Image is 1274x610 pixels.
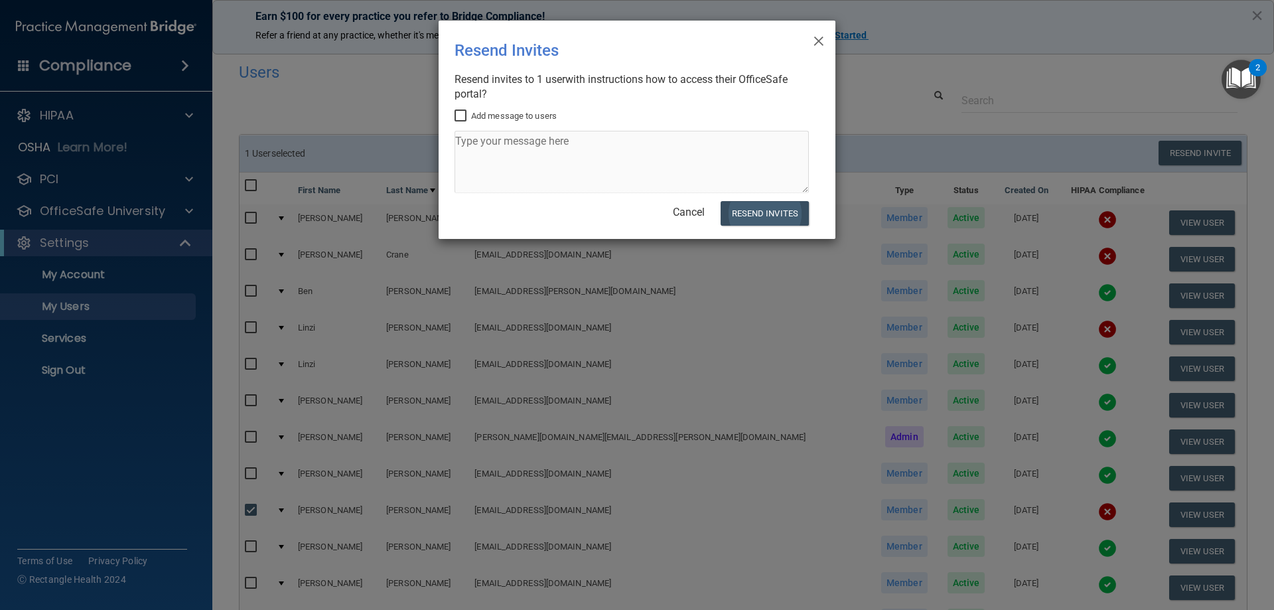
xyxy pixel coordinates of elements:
[813,26,825,52] span: ×
[455,111,470,121] input: Add message to users
[721,201,809,226] button: Resend Invites
[455,72,809,102] div: Resend invites to 1 user with instructions how to access their OfficeSafe portal?
[673,206,705,218] a: Cancel
[1255,68,1260,85] div: 2
[455,31,765,70] div: Resend Invites
[1222,60,1261,99] button: Open Resource Center, 2 new notifications
[455,108,557,124] label: Add message to users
